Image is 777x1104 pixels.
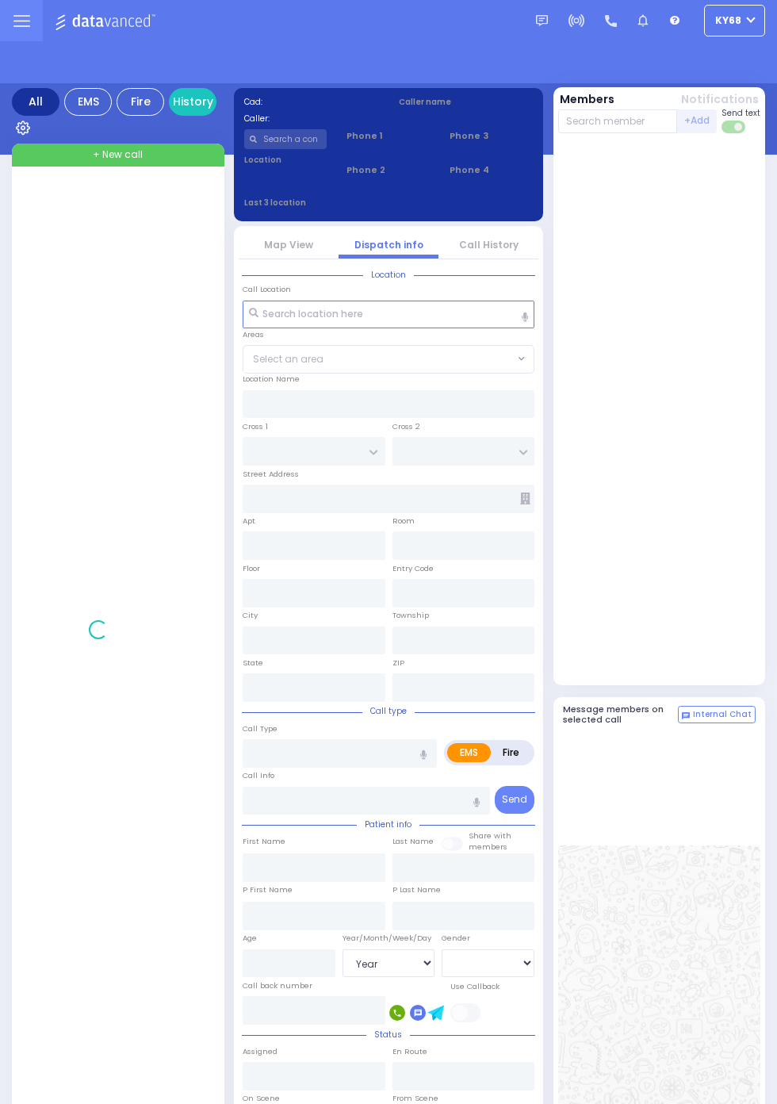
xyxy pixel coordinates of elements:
[55,11,160,31] img: Logo
[243,836,285,847] label: First Name
[243,657,263,669] label: State
[243,770,274,781] label: Call Info
[560,91,614,108] button: Members
[392,563,434,574] label: Entry Code
[362,705,415,717] span: Call type
[721,119,747,135] label: Turn off text
[392,421,420,432] label: Cross 2
[357,818,419,830] span: Patient info
[450,129,533,143] span: Phone 3
[243,1046,277,1057] label: Assigned
[244,154,327,166] label: Location
[392,610,429,621] label: Township
[243,374,300,385] label: Location Name
[244,129,327,149] input: Search a contact
[682,712,690,720] img: comment-alt.png
[469,841,507,852] span: members
[392,1046,427,1057] label: En Route
[392,516,415,527] label: Room
[169,88,216,116] a: History
[93,148,143,162] span: + New call
[563,704,679,725] h5: Message members on selected call
[243,329,264,340] label: Areas
[490,743,532,762] label: Fire
[243,1093,280,1104] label: On Scene
[693,709,752,720] span: Internal Chat
[721,107,760,119] span: Send text
[117,88,164,116] div: Fire
[243,516,255,527] label: Apt
[442,933,470,944] label: Gender
[363,269,414,281] span: Location
[715,13,741,28] span: ky68
[392,1093,438,1104] label: From Scene
[243,884,293,895] label: P First Name
[243,933,257,944] label: Age
[392,884,441,895] label: P Last Name
[450,981,499,992] label: Use Callback
[495,786,534,814] button: Send
[678,706,756,723] button: Internal Chat
[64,88,112,116] div: EMS
[469,830,511,841] small: Share with
[243,421,268,432] label: Cross 1
[244,113,379,125] label: Caller:
[346,129,430,143] span: Phone 1
[558,109,678,133] input: Search member
[392,657,404,669] label: ZIP
[12,88,59,116] div: All
[392,836,434,847] label: Last Name
[243,610,258,621] label: City
[243,301,534,329] input: Search location here
[243,563,260,574] label: Floor
[243,980,312,991] label: Call back number
[447,743,491,762] label: EMS
[264,238,313,251] a: Map View
[459,238,519,251] a: Call History
[704,5,765,36] button: ky68
[520,493,530,504] span: Other building occupants
[681,91,759,108] button: Notifications
[244,96,379,108] label: Cad:
[343,933,435,944] div: Year/Month/Week/Day
[243,723,277,734] label: Call Type
[450,163,533,177] span: Phone 4
[399,96,534,108] label: Caller name
[354,238,423,251] a: Dispatch info
[346,163,430,177] span: Phone 2
[253,352,323,366] span: Select an area
[366,1029,410,1041] span: Status
[244,197,389,209] label: Last 3 location
[243,469,299,480] label: Street Address
[243,284,291,295] label: Call Location
[536,15,548,27] img: message.svg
